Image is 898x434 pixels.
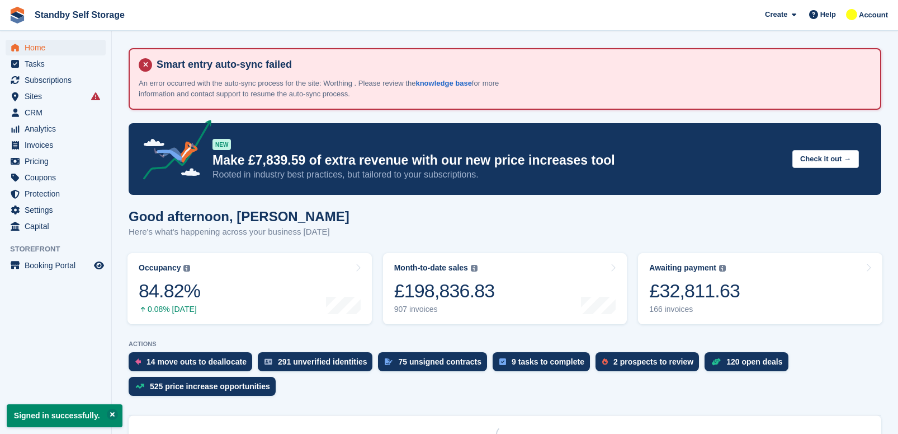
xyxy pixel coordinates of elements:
span: CRM [25,105,92,120]
img: price-adjustments-announcement-icon-8257ccfd72463d97f412b2fc003d46551f7dbcb40ab6d574587a9cd5c0d94... [134,120,212,184]
div: £32,811.63 [649,279,740,302]
p: Here's what's happening across your business [DATE] [129,226,349,239]
span: Settings [25,202,92,218]
div: 2 prospects to review [613,357,693,366]
span: Subscriptions [25,72,92,88]
span: Storefront [10,244,111,255]
p: Signed in successfully. [7,404,122,427]
span: Sites [25,88,92,104]
img: deal-1b604bf984904fb50ccaf53a9ad4b4a5d6e5aea283cecdc64d6e3604feb123c2.svg [711,358,721,366]
span: Create [765,9,787,20]
p: Make £7,839.59 of extra revenue with our new price increases tool [212,152,783,169]
span: Protection [25,186,92,202]
img: contract_signature_icon-13c848040528278c33f63329250d36e43548de30e8caae1d1a13099fd9432cc5.svg [385,358,393,365]
a: menu [6,258,106,273]
a: menu [6,72,106,88]
img: price_increase_opportunities-93ffe204e8149a01c8c9dc8f82e8f89637d9d84a8eef4429ea346261dce0b2c0.svg [135,384,144,389]
div: NEW [212,139,231,150]
div: 84.82% [139,279,200,302]
div: 291 unverified identities [278,357,367,366]
img: icon-info-grey-7440780725fd019a000dd9b08b2336e03edf1995a4989e88bcd33f0948082b44.svg [471,265,478,272]
a: 75 unsigned contracts [378,352,493,377]
span: Account [859,10,888,21]
span: Invoices [25,137,92,153]
a: menu [6,170,106,185]
a: Month-to-date sales £198,836.83 907 invoices [383,253,627,324]
div: 120 open deals [726,357,782,366]
img: task-75834270c22a3079a89374b754ae025e5fb1db73e45f91037f5363f120a921f8.svg [499,358,506,365]
a: 2 prospects to review [595,352,705,377]
a: menu [6,40,106,55]
img: prospect-51fa495bee0391a8d652442698ab0144808aea92771e9ea1ae160a38d050c398.svg [602,358,608,365]
p: ACTIONS [129,340,881,348]
img: stora-icon-8386f47178a22dfd0bd8f6a31ec36ba5ce8667c1dd55bd0f319d3a0aa187defe.svg [9,7,26,24]
h4: Smart entry auto-sync failed [152,58,871,71]
a: Awaiting payment £32,811.63 166 invoices [638,253,882,324]
a: Occupancy 84.82% 0.08% [DATE] [127,253,372,324]
a: Preview store [92,259,106,272]
span: Pricing [25,153,92,169]
span: Capital [25,218,92,234]
a: 14 move outs to deallocate [129,352,258,377]
span: Coupons [25,170,92,185]
a: menu [6,105,106,120]
span: Booking Portal [25,258,92,273]
i: Smart entry sync failures have occurred [91,92,100,101]
a: menu [6,153,106,169]
button: Check it out → [792,150,859,169]
a: menu [6,88,106,104]
img: icon-info-grey-7440780725fd019a000dd9b08b2336e03edf1995a4989e88bcd33f0948082b44.svg [719,265,726,272]
div: Occupancy [139,263,181,273]
div: 14 move outs to deallocate [146,357,247,366]
div: 0.08% [DATE] [139,305,200,314]
div: 166 invoices [649,305,740,314]
a: menu [6,202,106,218]
a: 525 price increase opportunities [129,377,281,402]
div: Awaiting payment [649,263,716,273]
a: 9 tasks to complete [493,352,595,377]
a: menu [6,121,106,137]
a: menu [6,56,106,72]
img: verify_identity-adf6edd0f0f0b5bbfe63781bf79b02c33cf7c696d77639b501bdc392416b5a36.svg [264,358,272,365]
a: Standby Self Storage [30,6,129,24]
img: move_outs_to_deallocate_icon-f764333ba52eb49d3ac5e1228854f67142a1ed5810a6f6cc68b1a99e826820c5.svg [135,358,141,365]
div: 75 unsigned contracts [398,357,481,366]
span: Home [25,40,92,55]
div: 907 invoices [394,305,495,314]
div: Month-to-date sales [394,263,468,273]
div: 525 price increase opportunities [150,382,270,391]
a: 120 open deals [705,352,793,377]
a: menu [6,186,106,202]
a: 291 unverified identities [258,352,379,377]
a: knowledge base [415,79,471,87]
span: Tasks [25,56,92,72]
p: An error occurred with the auto-sync process for the site: Worthing . Please review the for more ... [139,78,530,100]
span: Analytics [25,121,92,137]
p: Rooted in industry best practices, but tailored to your subscriptions. [212,169,783,181]
h1: Good afternoon, [PERSON_NAME] [129,209,349,224]
a: menu [6,218,106,234]
div: £198,836.83 [394,279,495,302]
img: Glenn Fisher [846,9,857,20]
div: 9 tasks to complete [512,357,584,366]
a: menu [6,137,106,153]
img: icon-info-grey-7440780725fd019a000dd9b08b2336e03edf1995a4989e88bcd33f0948082b44.svg [183,265,190,272]
span: Help [820,9,836,20]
